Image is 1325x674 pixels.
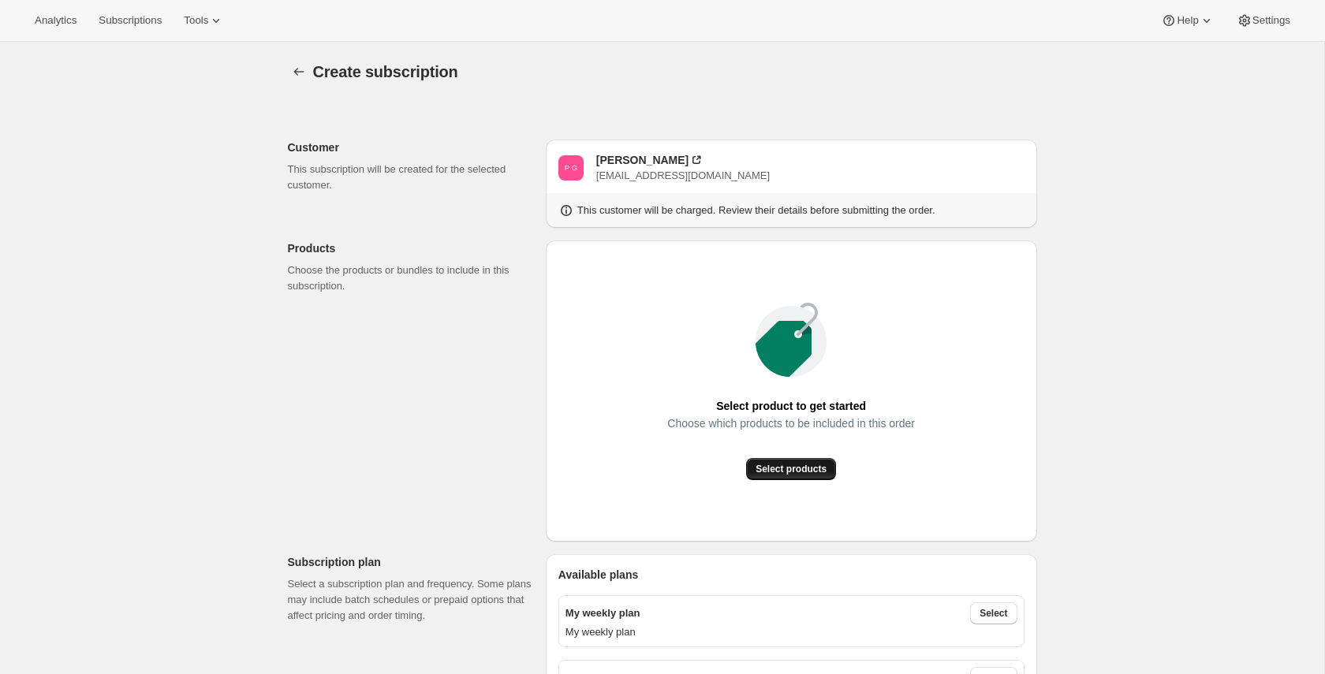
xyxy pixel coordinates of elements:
[288,576,533,624] p: Select a subscription plan and frequency. Some plans may include batch schedules or prepaid optio...
[667,412,915,434] span: Choose which products to be included in this order
[596,152,689,168] div: [PERSON_NAME]
[313,63,458,80] span: Create subscription
[25,9,86,32] button: Analytics
[288,162,533,193] p: This subscription will be created for the selected customer.
[565,605,640,621] p: My weekly plan
[89,9,171,32] button: Subscriptions
[1177,14,1198,27] span: Help
[565,163,577,172] text: P G
[288,240,533,256] p: Products
[288,263,533,294] p: Choose the products or bundles to include in this subscription.
[35,14,77,27] span: Analytics
[596,169,770,181] span: [EMAIL_ADDRESS][DOMAIN_NAME]
[558,155,584,181] span: Pablo Gumilla
[184,14,208,27] span: Tools
[980,607,1007,620] span: Select
[970,602,1017,624] button: Select
[577,203,935,218] p: This customer will be charged. Review their details before submitting the order.
[756,463,827,475] span: Select products
[716,395,866,417] span: Select product to get started
[558,567,638,583] span: Available plans
[1252,14,1290,27] span: Settings
[1227,9,1300,32] button: Settings
[288,554,533,570] p: Subscription plan
[1151,9,1223,32] button: Help
[99,14,162,27] span: Subscriptions
[288,140,533,155] p: Customer
[174,9,233,32] button: Tools
[746,458,836,480] button: Select products
[565,624,1017,640] p: My weekly plan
